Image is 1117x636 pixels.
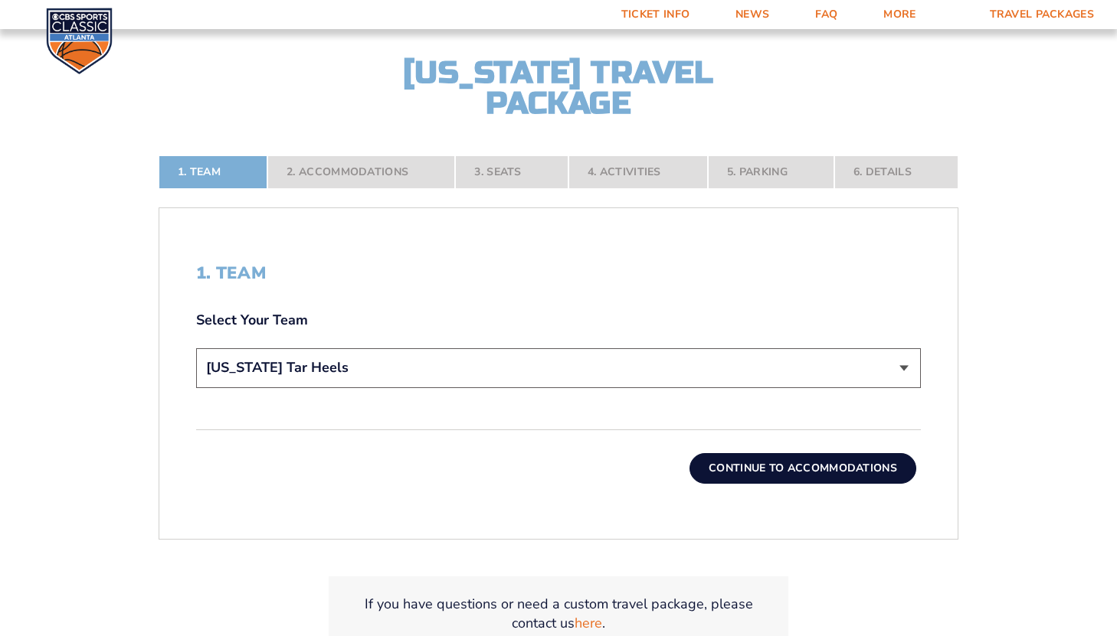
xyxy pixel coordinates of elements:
[690,453,916,484] button: Continue To Accommodations
[46,8,113,74] img: CBS Sports Classic
[347,595,770,633] p: If you have questions or need a custom travel package, please contact us .
[575,614,602,633] a: here
[390,57,727,119] h2: [US_STATE] Travel Package
[196,263,921,283] h2: 1. Team
[196,311,921,330] label: Select Your Team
